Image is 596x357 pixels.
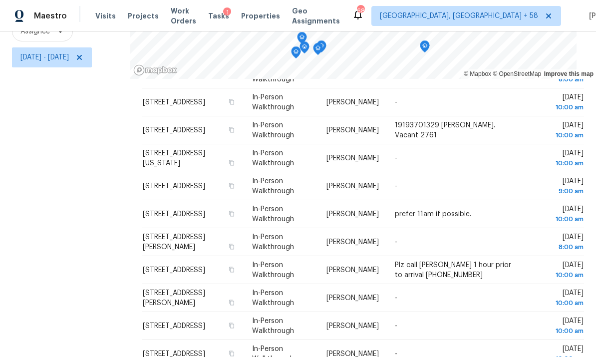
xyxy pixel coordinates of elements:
button: Copy Address [227,181,236,190]
span: [PERSON_NAME] [326,155,379,162]
span: In-Person Walkthrough [252,318,294,335]
button: Copy Address [227,298,236,307]
div: 10:00 am [527,270,584,280]
div: Map marker [299,41,309,57]
a: OpenStreetMap [493,70,541,77]
div: 8:00 am [527,74,584,84]
button: Copy Address [227,125,236,134]
div: Map marker [313,43,323,58]
button: Copy Address [227,265,236,274]
span: Assignee [20,26,50,36]
span: [STREET_ADDRESS] [143,99,205,106]
div: 9:00 am [527,186,584,196]
button: Copy Address [227,97,236,106]
span: [DATE] [527,150,584,168]
span: Properties [241,11,280,21]
div: 10:00 am [527,214,584,224]
span: [DATE] [527,94,584,112]
div: 685 [357,6,364,16]
span: In-Person Walkthrough [252,94,294,111]
span: [DATE] - [DATE] [20,52,69,62]
span: Projects [128,11,159,21]
span: [PERSON_NAME] [326,323,379,330]
span: [PERSON_NAME] [326,239,379,246]
div: Map marker [291,46,301,62]
span: [PERSON_NAME] [326,127,379,134]
span: [STREET_ADDRESS] [143,183,205,190]
div: 10:00 am [527,130,584,140]
span: [DATE] [527,178,584,196]
button: Copy Address [227,209,236,218]
span: - [395,295,397,302]
div: 1 [223,7,231,17]
div: Map marker [420,40,430,56]
span: Maestro [34,11,67,21]
button: Copy Address [227,242,236,251]
span: [DATE] [527,66,584,84]
span: - [395,183,397,190]
span: [PERSON_NAME] [326,267,379,274]
div: Map marker [297,32,307,47]
button: Copy Address [227,158,236,167]
span: - [395,155,397,162]
span: In-Person Walkthrough [252,122,294,139]
span: [DATE] [527,262,584,280]
span: In-Person Walkthrough [252,150,294,167]
span: [DATE] [527,234,584,252]
div: 10:00 am [527,298,584,308]
span: [DATE] [527,122,584,140]
span: [DATE] [527,318,584,336]
span: [GEOGRAPHIC_DATA], [GEOGRAPHIC_DATA] + 58 [380,11,538,21]
div: 10:00 am [527,326,584,336]
span: Tasks [208,12,229,19]
span: In-Person Walkthrough [252,206,294,223]
span: [DATE] [527,206,584,224]
div: 10:00 am [527,102,584,112]
a: Mapbox homepage [133,64,177,76]
span: [STREET_ADDRESS] [143,211,205,218]
span: - [395,239,397,246]
span: [STREET_ADDRESS] [143,127,205,134]
span: In-Person Walkthrough [252,66,294,83]
span: 19193701329 [PERSON_NAME]. Vacant 2761 [395,122,495,139]
span: - [395,99,397,106]
span: prefer 11am if possible. [395,211,471,218]
span: [PERSON_NAME] [326,295,379,302]
span: [STREET_ADDRESS][PERSON_NAME] [143,234,205,251]
div: 8:00 am [527,242,584,252]
span: In-Person Walkthrough [252,234,294,251]
a: Improve this map [544,70,594,77]
span: [PERSON_NAME] [326,99,379,106]
div: Map marker [316,40,326,56]
span: [STREET_ADDRESS][PERSON_NAME] [143,290,205,307]
span: - [395,323,397,330]
div: 10:00 am [527,158,584,168]
span: In-Person Walkthrough [252,290,294,307]
a: Mapbox [464,70,491,77]
span: [STREET_ADDRESS][US_STATE] [143,150,205,167]
span: In-Person Walkthrough [252,178,294,195]
span: Plz call [PERSON_NAME] 1 hour prior to arrival [PHONE_NUMBER] [395,262,511,279]
span: Visits [95,11,116,21]
span: Work Orders [171,6,196,26]
span: Geo Assignments [292,6,340,26]
span: [STREET_ADDRESS] [143,267,205,274]
span: [PERSON_NAME] [326,183,379,190]
span: [DATE] [527,290,584,308]
span: In-Person Walkthrough [252,262,294,279]
button: Copy Address [227,321,236,330]
span: [PERSON_NAME] [326,211,379,218]
span: [STREET_ADDRESS] [143,323,205,330]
